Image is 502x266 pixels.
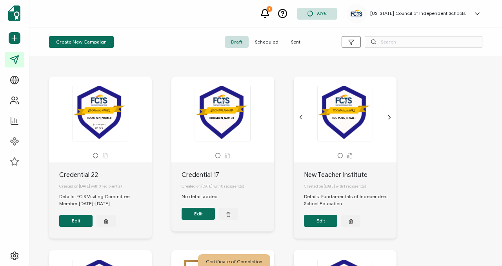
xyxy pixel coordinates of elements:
span: Sent [285,36,307,48]
span: 60% [317,11,327,16]
div: New Teacher Institute [304,170,397,180]
input: Search [365,36,482,48]
iframe: Chat Widget [463,228,502,266]
button: Edit [182,208,215,220]
div: No detail added [182,193,226,200]
div: Created on [DATE] with 0 recipient(s) [59,180,152,193]
div: Details: Fundamentals of Independent School Education [304,193,397,207]
ion-icon: chevron forward outline [386,114,393,120]
span: Create New Campaign [56,40,107,44]
div: Credential 17 [182,170,274,180]
h5: [US_STATE] Council of Independent Schools [370,11,466,16]
div: Credential 22 [59,170,152,180]
img: sertifier-logomark-colored.svg [8,5,20,21]
div: Details: FCIS Visiting Committee Member [DATE]-[DATE] [59,193,152,207]
ion-icon: chevron back outline [298,114,304,120]
button: Create New Campaign [49,36,114,48]
button: Edit [304,215,337,227]
span: Draft [225,36,249,48]
button: Edit [59,215,93,227]
div: Created on [DATE] with 0 recipient(s) [182,180,274,193]
div: 1 [267,6,272,12]
div: Created on [DATE] with 1 recipient(s) [304,180,397,193]
img: 9dd8638e-47b6-41b2-b234-c3316d17f3ca.jpg [351,9,362,18]
span: Scheduled [249,36,285,48]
